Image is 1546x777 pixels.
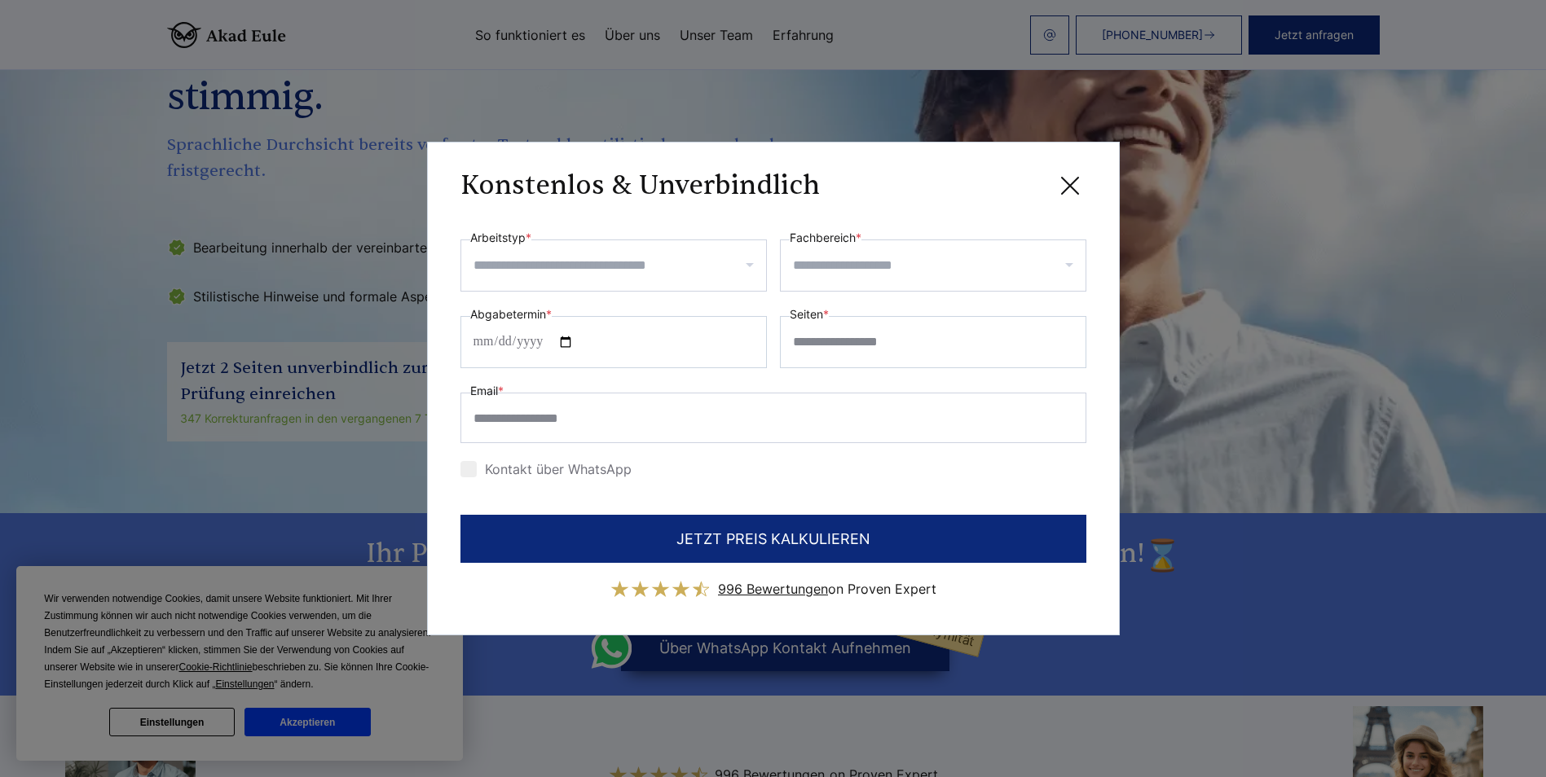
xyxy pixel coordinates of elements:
label: Arbeitstyp [470,228,531,248]
span: 996 Bewertungen [718,581,828,597]
label: Kontakt über WhatsApp [460,461,632,477]
div: on Proven Expert [718,576,936,602]
label: Abgabetermin [470,305,552,324]
label: Email [470,381,504,401]
label: Fachbereich [790,228,861,248]
h3: Konstenlos & Unverbindlich [460,169,820,202]
button: JETZT PREIS KALKULIEREN [460,515,1086,563]
label: Seiten [790,305,829,324]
